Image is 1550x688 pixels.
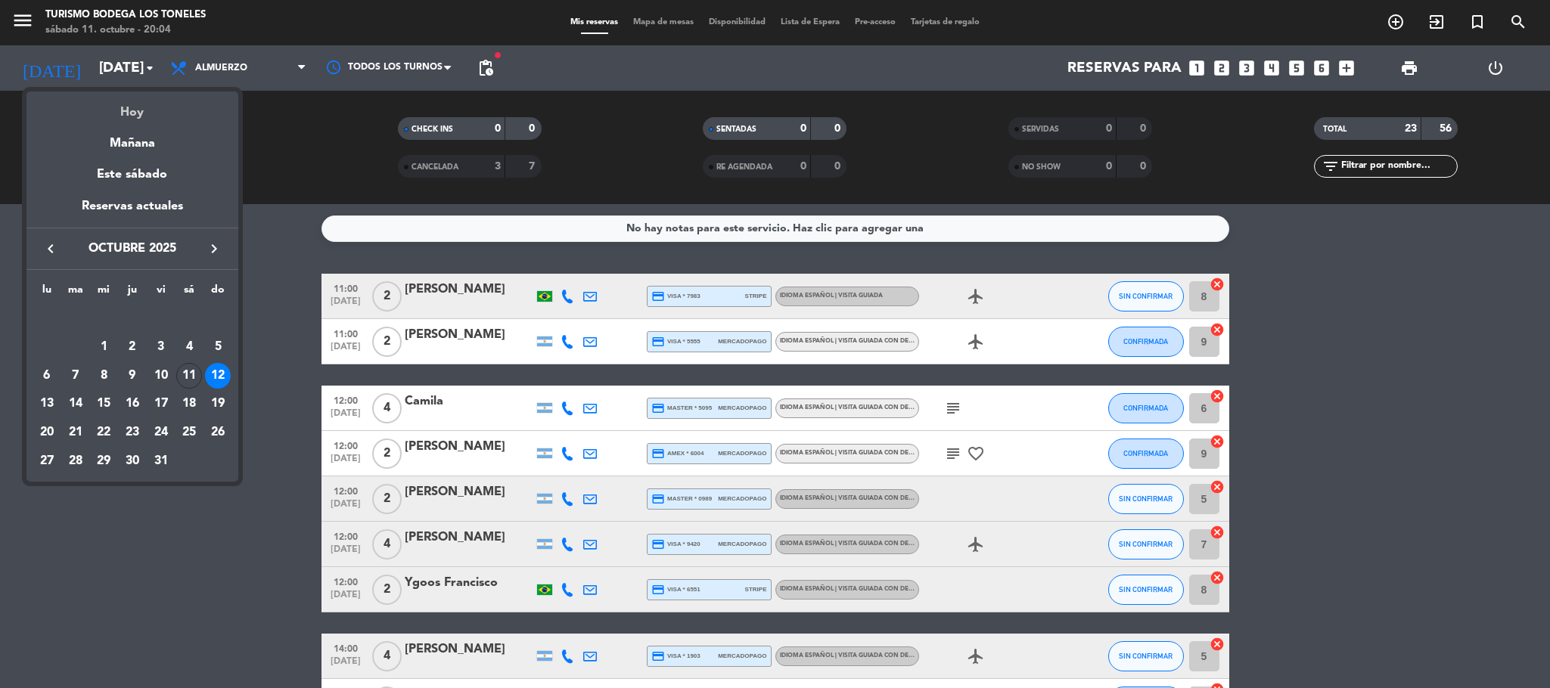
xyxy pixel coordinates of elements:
[148,334,174,360] div: 3
[147,281,176,305] th: viernes
[63,363,89,389] div: 7
[120,334,145,360] div: 2
[205,420,231,445] div: 26
[205,363,231,389] div: 12
[26,197,238,228] div: Reservas actuales
[33,305,232,333] td: OCT.
[205,392,231,417] div: 19
[34,420,60,445] div: 20
[91,392,116,417] div: 15
[118,418,147,447] td: 23 de octubre de 2025
[120,448,145,474] div: 30
[89,390,118,419] td: 15 de octubre de 2025
[176,390,204,419] td: 18 de octubre de 2025
[33,390,61,419] td: 13 de octubre de 2025
[176,281,204,305] th: sábado
[203,361,232,390] td: 12 de octubre de 2025
[89,447,118,476] td: 29 de octubre de 2025
[91,334,116,360] div: 1
[118,447,147,476] td: 30 de octubre de 2025
[64,239,200,259] span: octubre 2025
[61,281,90,305] th: martes
[118,361,147,390] td: 9 de octubre de 2025
[205,240,223,258] i: keyboard_arrow_right
[63,420,89,445] div: 21
[118,281,147,305] th: jueves
[26,91,238,122] div: Hoy
[37,239,64,259] button: keyboard_arrow_left
[61,418,90,447] td: 21 de octubre de 2025
[91,448,116,474] div: 29
[118,390,147,419] td: 16 de octubre de 2025
[176,420,202,445] div: 25
[61,447,90,476] td: 28 de octubre de 2025
[176,363,202,389] div: 11
[147,418,176,447] td: 24 de octubre de 2025
[147,447,176,476] td: 31 de octubre de 2025
[203,418,232,447] td: 26 de octubre de 2025
[33,281,61,305] th: lunes
[200,239,228,259] button: keyboard_arrow_right
[176,418,204,447] td: 25 de octubre de 2025
[203,390,232,419] td: 19 de octubre de 2025
[89,333,118,361] td: 1 de octubre de 2025
[89,418,118,447] td: 22 de octubre de 2025
[63,448,89,474] div: 28
[33,361,61,390] td: 6 de octubre de 2025
[176,392,202,417] div: 18
[61,361,90,390] td: 7 de octubre de 2025
[26,153,238,196] div: Este sábado
[147,390,176,419] td: 17 de octubre de 2025
[34,392,60,417] div: 13
[42,240,60,258] i: keyboard_arrow_left
[33,418,61,447] td: 20 de octubre de 2025
[61,390,90,419] td: 14 de octubre de 2025
[120,363,145,389] div: 9
[118,333,147,361] td: 2 de octubre de 2025
[120,420,145,445] div: 23
[34,448,60,474] div: 27
[148,363,174,389] div: 10
[203,281,232,305] th: domingo
[91,420,116,445] div: 22
[148,420,174,445] div: 24
[63,392,89,417] div: 14
[148,392,174,417] div: 17
[147,361,176,390] td: 10 de octubre de 2025
[89,361,118,390] td: 8 de octubre de 2025
[33,447,61,476] td: 27 de octubre de 2025
[176,361,204,390] td: 11 de octubre de 2025
[34,363,60,389] div: 6
[26,122,238,153] div: Mañana
[147,333,176,361] td: 3 de octubre de 2025
[205,334,231,360] div: 5
[176,333,204,361] td: 4 de octubre de 2025
[203,333,232,361] td: 5 de octubre de 2025
[120,392,145,417] div: 16
[176,334,202,360] div: 4
[148,448,174,474] div: 31
[91,363,116,389] div: 8
[89,281,118,305] th: miércoles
